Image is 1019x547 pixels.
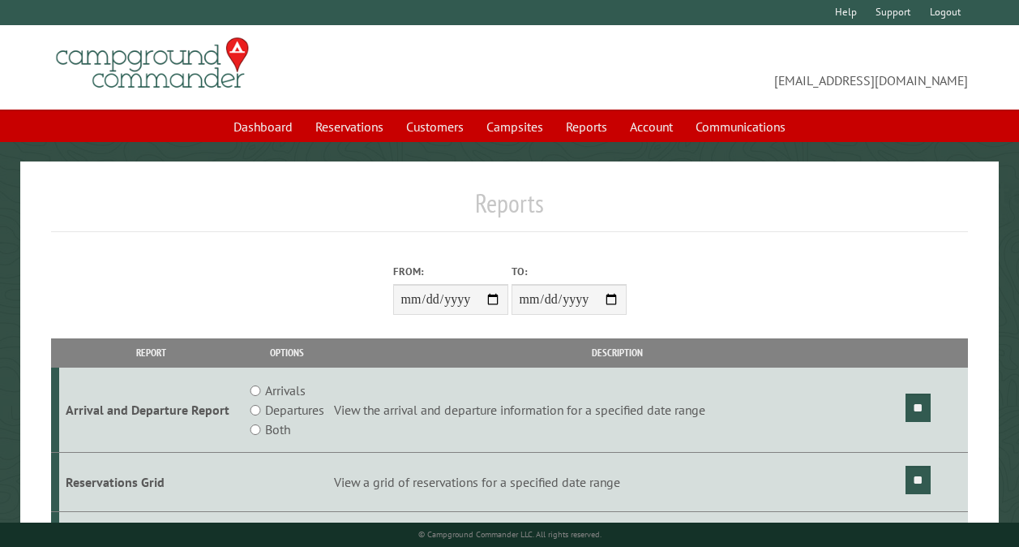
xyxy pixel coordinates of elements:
[477,111,553,142] a: Campsites
[265,381,306,400] label: Arrivals
[242,338,332,367] th: Options
[265,420,290,439] label: Both
[224,111,302,142] a: Dashboard
[686,111,795,142] a: Communications
[332,453,903,512] td: View a grid of reservations for a specified date range
[393,264,508,279] label: From:
[556,111,617,142] a: Reports
[332,368,903,453] td: View the arrival and departure information for a specified date range
[418,529,602,540] small: © Campground Commander LLC. All rights reserved.
[265,400,324,420] label: Departures
[306,111,393,142] a: Reservations
[59,368,243,453] td: Arrival and Departure Report
[620,111,683,142] a: Account
[51,32,254,95] img: Campground Commander
[510,45,969,90] span: [EMAIL_ADDRESS][DOMAIN_NAME]
[59,338,243,367] th: Report
[332,338,903,367] th: Description
[396,111,473,142] a: Customers
[51,187,968,232] h1: Reports
[59,453,243,512] td: Reservations Grid
[512,264,627,279] label: To:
